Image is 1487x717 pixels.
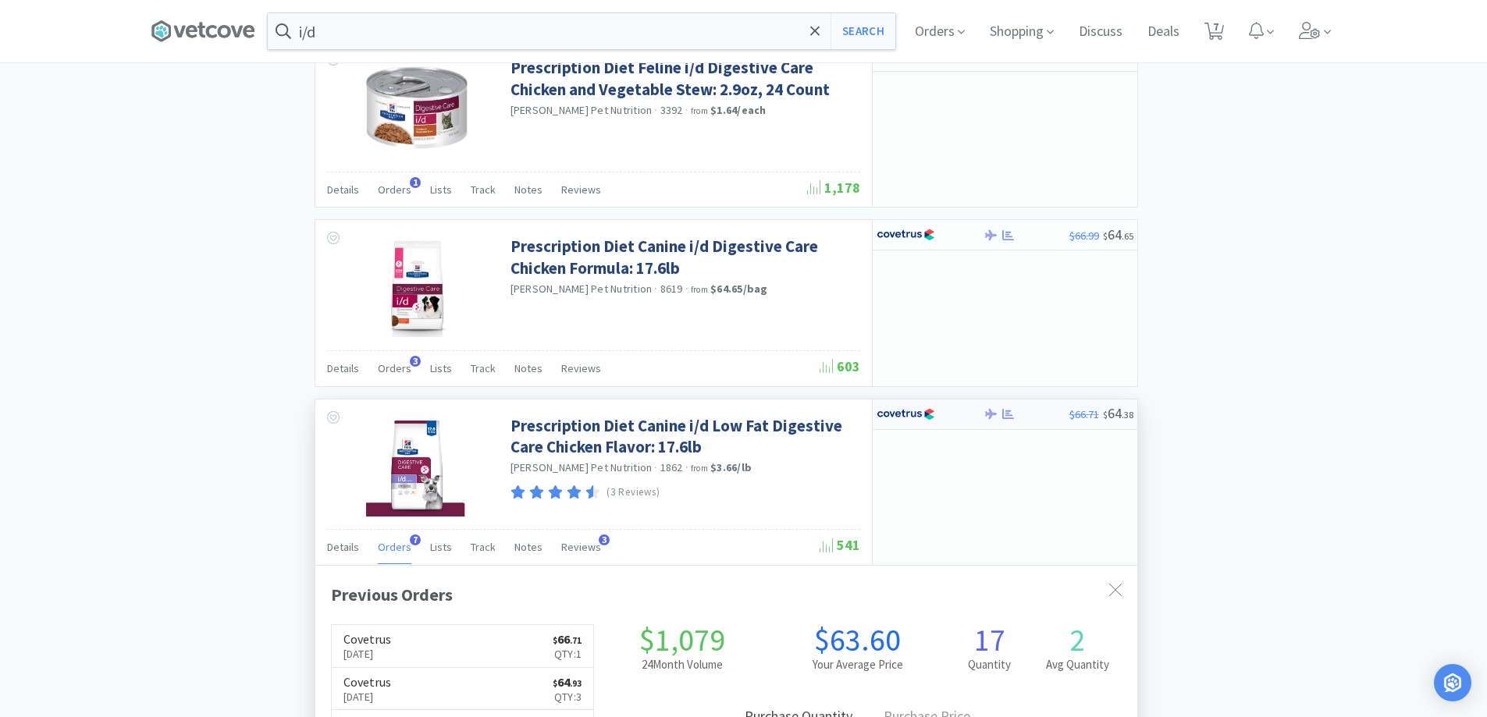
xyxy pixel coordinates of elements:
strong: $64.65 / bag [710,282,768,296]
span: . 71 [570,635,582,646]
button: Search [831,13,895,49]
input: Search by item, sku, manufacturer, ingredient, size... [268,13,895,49]
span: 1 [410,177,421,188]
a: Prescription Diet Feline i/d Digestive Care Chicken and Vegetable Stew: 2.9oz, 24 Count [510,57,856,100]
h1: $63.60 [770,624,945,655]
h2: Avg Quantity [1033,655,1122,674]
h2: Your Average Price [770,655,945,674]
span: 1862 [660,460,683,474]
span: from [691,105,708,116]
span: Details [327,361,359,375]
span: . 93 [570,678,582,689]
span: $66.71 [1069,407,1099,421]
a: [PERSON_NAME] Pet Nutrition [510,103,653,117]
a: [PERSON_NAME] Pet Nutrition [510,282,653,296]
span: Details [327,540,359,554]
strong: $1.64 / each [710,103,767,117]
span: $66.99 [1069,229,1099,243]
span: Orders [378,183,411,197]
h6: Covetrus [343,676,391,688]
span: 64 [1103,404,1133,422]
span: · [654,460,657,474]
span: · [685,103,688,117]
span: · [685,460,688,474]
span: 3 [599,534,610,545]
span: 7 [410,534,421,545]
p: [DATE] [343,688,391,705]
div: Open Intercom Messenger [1434,664,1471,701]
span: $ [553,635,557,646]
span: . 38 [1122,409,1133,421]
span: 39 [1103,47,1133,65]
span: Notes [514,361,543,375]
span: Lists [430,183,452,197]
span: · [654,103,657,117]
div: Previous Orders [331,581,1122,609]
span: 603 [820,357,860,375]
p: [DATE] [343,645,391,662]
strong: $3.66 / lb [710,460,752,474]
a: Deals [1141,25,1186,39]
span: from [691,463,708,474]
p: (3 Reviews) [607,485,660,501]
span: Details [327,183,359,197]
span: Lists [430,361,452,375]
span: 1,178 [807,179,860,197]
h2: Quantity [945,655,1033,674]
span: Track [471,540,496,554]
span: Reviews [561,540,601,554]
span: 3 [410,356,421,367]
a: Prescription Diet Canine i/d Digestive Care Chicken Formula: 17.6lb [510,236,856,279]
span: · [685,282,688,296]
span: Notes [514,540,543,554]
img: 77fca1acd8b6420a9015268ca798ef17_1.png [877,223,935,247]
a: [PERSON_NAME] Pet Nutrition [510,460,653,474]
img: f5519ed8a2454965aa0c6c614310188d_426383.png [366,415,468,516]
h1: $1,079 [594,624,770,655]
span: · [654,282,657,296]
span: $40.72 [1069,50,1099,64]
span: 541 [820,536,860,554]
a: Covetrus[DATE]$64.93Qty:3 [332,668,594,711]
span: Track [471,183,496,197]
span: from [691,284,708,295]
h2: 24 Month Volume [594,655,770,674]
span: 66 [553,631,582,647]
span: Orders [378,540,411,554]
img: 8ab61980f8cc4e6c9396befd43559ac0_344807.png [366,236,468,337]
span: Lists [430,540,452,554]
span: Track [471,361,496,375]
span: Orders [378,361,411,375]
p: Qty: 1 [553,645,582,662]
a: Covetrus[DATE]$66.71Qty:1 [332,625,594,668]
span: 3392 [660,103,683,117]
a: 7 [1198,27,1230,41]
span: 64 [553,674,582,690]
h1: 17 [945,624,1033,655]
a: Discuss [1073,25,1129,39]
span: Reviews [561,361,601,375]
span: Notes [514,183,543,197]
h6: Covetrus [343,633,391,645]
span: Reviews [561,183,601,197]
span: $ [1103,409,1108,421]
span: $ [1103,230,1108,242]
img: d22930115cc44937ba9698358632bf8c_98195.png [366,57,468,158]
span: 64 [1103,225,1133,243]
img: 77fca1acd8b6420a9015268ca798ef17_1.png [877,403,935,426]
span: 8619 [660,282,683,296]
p: Qty: 3 [553,688,582,705]
a: Prescription Diet Canine i/d Low Fat Digestive Care Chicken Flavor: 17.6lb [510,415,856,458]
span: $ [553,678,557,689]
h1: 2 [1033,624,1122,655]
span: . 65 [1122,230,1133,242]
